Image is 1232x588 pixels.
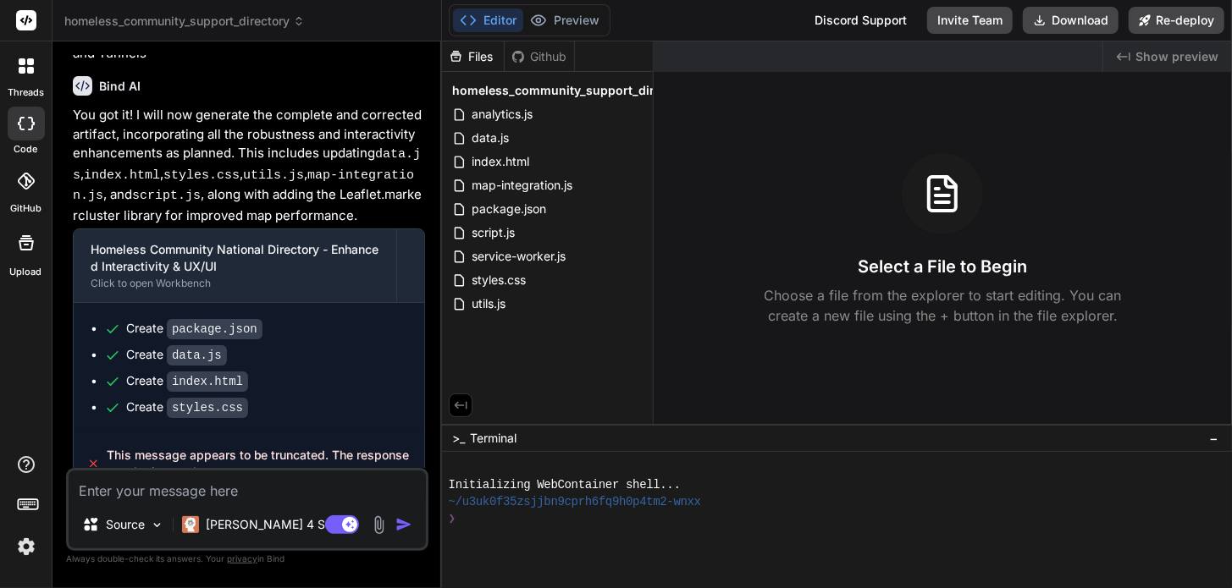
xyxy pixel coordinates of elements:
[182,516,199,533] img: Claude 4 Sonnet
[470,430,517,447] span: Terminal
[1209,430,1218,447] span: −
[126,398,248,416] div: Create
[73,106,425,225] p: You got it! I will now generate the complete and corrected artifact, incorporating all the robust...
[167,371,248,392] code: index.html
[470,199,548,219] span: package.json
[470,223,517,243] span: script.js
[150,518,164,532] img: Pick Models
[243,168,304,183] code: utils.js
[132,189,201,203] code: script.js
[442,48,504,65] div: Files
[126,320,262,338] div: Create
[74,229,396,302] button: Homeless Community National Directory - Enhanced Interactivity & UX/UIClick to open Workbench
[470,270,528,290] span: styles.css
[470,104,534,124] span: analytics.js
[452,82,692,99] span: homeless_community_support_directory
[523,8,606,32] button: Preview
[1135,48,1218,65] span: Show preview
[505,48,574,65] div: Github
[126,372,248,390] div: Create
[470,175,574,195] span: map-integration.js
[470,246,567,267] span: service-worker.js
[1206,425,1222,452] button: −
[167,398,248,418] code: styles.css
[449,493,701,510] span: ~/u3uk0f35zsjjbn9cprh6fq9h0p4tm2-wnxx
[369,515,389,535] img: attachment
[12,532,41,561] img: settings
[227,553,257,563] span: privacy
[858,255,1027,278] h3: Select a File to Begin
[1129,7,1224,34] button: Re-deploy
[126,346,227,364] div: Create
[84,168,160,183] code: index.html
[91,277,379,290] div: Click to open Workbench
[804,7,917,34] div: Discord Support
[106,516,145,533] p: Source
[64,13,305,30] span: homeless_community_support_directory
[107,447,411,481] span: This message appears to be truncated. The response may be incomplete.
[167,319,262,339] code: package.json
[453,8,523,32] button: Editor
[10,265,42,279] label: Upload
[470,151,531,172] span: index.html
[14,142,38,157] label: code
[66,551,428,567] p: Always double-check its answers. Your in Bind
[470,294,507,314] span: utils.js
[8,85,44,100] label: threads
[206,516,332,533] p: [PERSON_NAME] 4 S..
[167,345,227,365] code: data.js
[927,7,1013,34] button: Invite Team
[449,510,457,527] span: ❯
[753,285,1132,326] p: Choose a file from the explorer to start editing. You can create a new file using the + button in...
[452,430,465,447] span: >_
[99,78,141,95] h6: Bind AI
[73,147,421,183] code: data.js
[395,516,412,533] img: icon
[163,168,240,183] code: styles.css
[449,476,681,493] span: Initializing WebContainer shell...
[91,241,379,275] div: Homeless Community National Directory - Enhanced Interactivity & UX/UI
[1023,7,1119,34] button: Download
[470,128,511,148] span: data.js
[10,201,41,216] label: GitHub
